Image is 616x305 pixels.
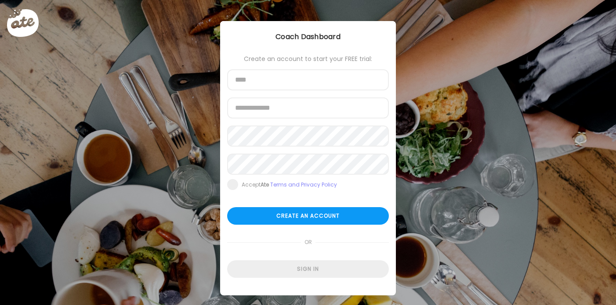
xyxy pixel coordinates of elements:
div: Create an account [227,207,389,225]
div: Create an account to start your FREE trial: [227,55,389,62]
div: Accept [242,181,337,188]
a: Terms and Privacy Policy [270,181,337,188]
b: Ate [261,181,269,188]
div: Sign in [227,260,389,278]
div: Coach Dashboard [220,32,396,42]
span: or [301,233,315,251]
